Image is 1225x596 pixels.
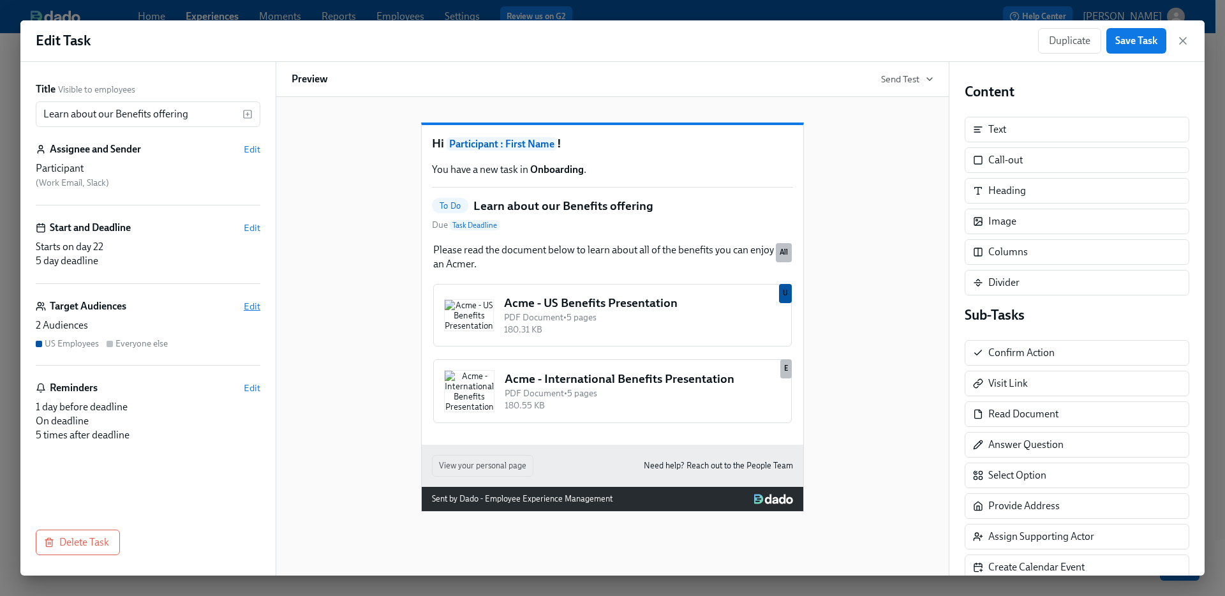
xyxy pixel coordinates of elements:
[432,455,533,477] button: View your personal page
[432,492,612,506] div: Sent by Dado - Employee Experience Management
[988,407,1058,421] div: Read Document
[965,463,1189,488] div: Select Option
[965,147,1189,173] div: Call-out
[988,245,1028,259] div: Columns
[36,381,260,442] div: RemindersEdit1 day before deadlineOn deadline5 times after deadline
[292,72,328,86] h6: Preview
[988,184,1026,198] div: Heading
[50,381,98,395] h6: Reminders
[115,338,168,350] div: Everyone else
[965,493,1189,519] div: Provide Address
[36,31,91,50] h1: Edit Task
[965,270,1189,295] div: Divider
[780,359,792,378] div: Used by Everyone else audience
[36,177,109,188] span: ( Work Email, Slack )
[36,318,260,332] div: 2 Audiences
[965,117,1189,142] div: Text
[36,161,260,175] div: Participant
[36,299,260,366] div: Target AudiencesEdit2 AudiencesUS EmployeesEveryone else
[432,201,468,211] span: To Do
[58,84,135,96] span: Visible to employees
[36,142,260,205] div: Assignee and SenderEditParticipant (Work Email, Slack)
[988,468,1046,482] div: Select Option
[881,73,933,86] button: Send Test
[36,221,260,284] div: Start and DeadlineEditStarts on day 225 day deadline
[965,340,1189,366] div: Confirm Action
[965,306,1189,325] h4: Sub-Tasks
[988,153,1023,167] div: Call-out
[36,414,260,428] div: On deadline
[447,137,557,151] span: Participant : First Name
[988,376,1028,391] div: Visit Link
[965,209,1189,234] div: Image
[432,283,793,348] div: Acme - US Benefits PresentationAcme - US Benefits PresentationPDF Document•5 pages180.31 KBU
[36,82,56,96] label: Title
[776,243,792,262] div: Used by all audiences
[432,219,500,232] span: Due
[50,142,141,156] h6: Assignee and Sender
[36,255,98,267] span: 5 day deadline
[988,123,1006,137] div: Text
[988,346,1055,360] div: Confirm Action
[473,198,653,214] h5: Learn about our Benefits offering
[965,401,1189,427] div: Read Document
[965,82,1189,101] h4: Content
[36,428,260,442] div: 5 times after deadline
[988,214,1016,228] div: Image
[988,560,1085,574] div: Create Calendar Event
[1115,34,1157,47] span: Save Task
[965,239,1189,265] div: Columns
[432,358,793,424] div: Acme - International Benefits PresentationAcme - International Benefits PresentationPDF Document•...
[965,555,1189,580] div: Create Calendar Event
[432,135,793,153] h1: Hi !
[47,536,109,549] span: Delete Task
[530,163,584,175] strong: Onboarding
[432,163,793,177] p: You have a new task in .
[779,284,792,303] div: Used by US Employees audience
[50,221,131,235] h6: Start and Deadline
[36,240,260,254] div: Starts on day 22
[432,242,793,272] div: Please read the document below to learn about all of the benefits you can enjoy as an Acmer.All
[644,459,793,473] a: Need help? Reach out to the People Team
[965,524,1189,549] div: Assign Supporting Actor
[450,220,500,230] span: Task Deadline
[965,178,1189,204] div: Heading
[439,459,526,472] span: View your personal page
[1038,28,1101,54] button: Duplicate
[988,276,1020,290] div: Divider
[244,300,260,313] button: Edit
[244,382,260,394] button: Edit
[1106,28,1166,54] button: Save Task
[244,221,260,234] button: Edit
[45,338,99,350] div: US Employees
[988,530,1094,544] div: Assign Supporting Actor
[50,299,126,313] h6: Target Audiences
[965,432,1189,458] div: Answer Question
[1049,34,1090,47] span: Duplicate
[965,371,1189,396] div: Visit Link
[988,499,1060,513] div: Provide Address
[754,494,793,504] img: Dado
[988,438,1064,452] div: Answer Question
[244,143,260,156] button: Edit
[36,400,260,414] div: 1 day before deadline
[36,530,120,555] button: Delete Task
[242,109,253,119] svg: Insert text variable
